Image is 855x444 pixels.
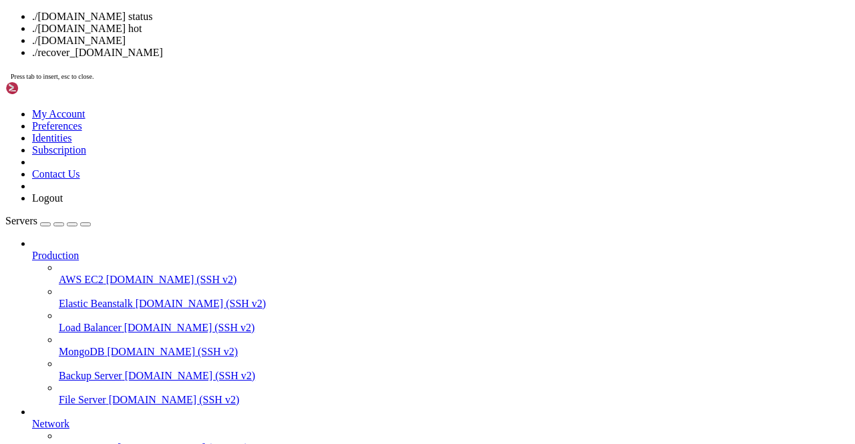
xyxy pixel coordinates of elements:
a: Logout [32,192,63,204]
span: File Server [59,394,106,405]
li: Elastic Beanstalk [DOMAIN_NAME] (SSH v2) [59,286,850,310]
a: Servers [5,215,91,226]
x-row: root@vmi2598814:~# docker exec -it telegram-claim-bot /bin/bash [5,139,681,146]
x-row: * Support: [URL][DOMAIN_NAME] [5,32,681,39]
span: MongoDB [59,346,104,357]
x-row: This server is hosted by Contabo. If you have any questions or need help, [5,112,681,119]
x-row: New release '24.04.3 LTS' available. [5,39,681,45]
img: Shellngn [5,81,82,95]
li: Load Balancer [DOMAIN_NAME] (SSH v2) [59,310,850,334]
a: Load Balancer [DOMAIN_NAME] (SSH v2) [59,322,850,334]
li: Production [32,238,850,406]
a: Network [32,418,850,430]
li: ./[DOMAIN_NAME] hot [32,23,850,35]
span: [DOMAIN_NAME] (SSH v2) [124,322,255,333]
x-row: | | / _ \| \| |_ _/ \ | _ )/ _ \ [5,72,681,79]
a: File Server [DOMAIN_NAME] (SSH v2) [59,394,850,406]
x-row: / ___/___ _ _ _____ _ ___ ___ [5,65,681,72]
span: Load Balancer [59,322,122,333]
span: Press tab to insert, esc to close. [11,73,94,80]
x-row: Welcome to Ubuntu 22.04.5 LTS (GNU/Linux 5.15.0-25-generic x86_64) [5,5,681,12]
span: [DOMAIN_NAME] (SSH v2) [136,298,267,309]
a: Identities [32,132,72,144]
span: Production [32,250,79,261]
span: [DOMAIN_NAME] (SSH v2) [109,394,240,405]
li: ./[DOMAIN_NAME] [32,35,850,47]
li: ./recover_[DOMAIN_NAME] [32,47,850,59]
x-row: _____ [5,59,681,65]
li: File Server [DOMAIN_NAME] (SSH v2) [59,382,850,406]
a: MongoDB [DOMAIN_NAME] (SSH v2) [59,346,850,358]
x-row: Run 'do-release-upgrade' to upgrade to it. [5,45,681,52]
li: ./[DOMAIN_NAME] status [32,11,850,23]
a: Contact Us [32,168,80,180]
span: Network [32,418,69,429]
a: Elastic Beanstalk [DOMAIN_NAME] (SSH v2) [59,298,850,310]
x-row: root@12ceb6bfd725:/usr/src/app# ./ [5,146,681,152]
span: AWS EC2 [59,274,104,285]
li: AWS EC2 [DOMAIN_NAME] (SSH v2) [59,262,850,286]
span: Servers [5,215,37,226]
li: Backup Server [DOMAIN_NAME] (SSH v2) [59,358,850,382]
a: Backup Server [DOMAIN_NAME] (SSH v2) [59,370,850,382]
x-row: | |__| (_) | .` | | |/ _ \| _ \ (_) | [5,79,681,85]
span: [DOMAIN_NAME] (SSH v2) [106,274,237,285]
a: Production [32,250,850,262]
x-row: Last login: [DATE] from [TECHNICAL_ID] [5,132,681,139]
li: MongoDB [DOMAIN_NAME] (SSH v2) [59,334,850,358]
span: Backup Server [59,370,122,381]
a: My Account [32,108,85,120]
x-row: Welcome! [5,99,681,105]
div: (34, 21) [128,146,132,152]
x-row: please don't hesitate to contact us at [EMAIL_ADDRESS][DOMAIN_NAME]. [5,119,681,126]
a: Preferences [32,120,82,132]
span: Elastic Beanstalk [59,298,133,309]
span: [DOMAIN_NAME] (SSH v2) [107,346,238,357]
x-row: \____\___/|_|\_| |_/_/ \_|___/\___/ [5,85,681,92]
x-row: * Documentation: [URL][DOMAIN_NAME] [5,19,681,25]
x-row: * Management: [URL][DOMAIN_NAME] [5,25,681,32]
a: AWS EC2 [DOMAIN_NAME] (SSH v2) [59,274,850,286]
span: [DOMAIN_NAME] (SSH v2) [125,370,256,381]
a: Subscription [32,144,86,156]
